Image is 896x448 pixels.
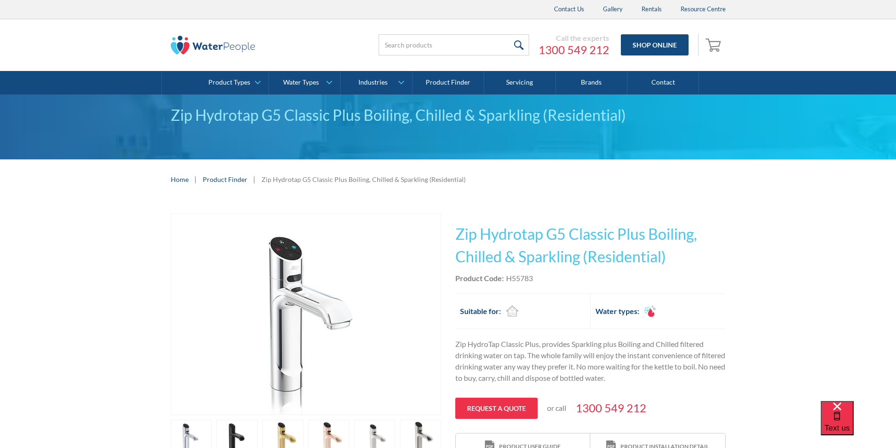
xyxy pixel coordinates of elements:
a: Product Finder [412,71,484,94]
div: Industries [358,79,388,86]
img: shopping cart [706,37,723,52]
a: Shop Online [621,34,689,55]
p: Zip HydroTap Classic Plus, provides Sparkling plus Boiling and Chilled filtered drinking water on... [455,338,726,384]
a: Industries [341,71,412,94]
a: Servicing [484,71,555,94]
div: Call the experts [539,33,609,43]
a: Product Types [198,71,269,94]
a: Brands [556,71,627,94]
a: Product Finder [203,174,247,184]
div: Zip Hydrotap G5 Classic Plus Boiling, Chilled & Sparkling (Residential) [262,174,466,184]
div: Water Types [283,79,319,86]
a: Open empty cart [703,34,726,56]
input: Search products [379,34,529,55]
a: Request a quote [455,398,538,419]
iframe: podium webchat widget bubble [821,401,896,448]
a: 1300 549 212 [576,400,646,417]
a: Water Types [269,71,340,94]
h2: Suitable for: [460,306,501,317]
a: Home [171,174,189,184]
img: Zip Hydrotap G5 Classic Plus Boiling, Chilled & Sparkling (Residential) [192,214,420,415]
div: | [193,173,198,185]
h1: Zip Hydrotap G5 Classic Plus Boiling, Chilled & Sparkling (Residential) [455,223,726,268]
strong: Product Code: [455,274,504,283]
div: Product Types [208,79,250,86]
p: or call [547,402,566,414]
h2: Water types: [595,306,639,317]
img: The Water People [171,36,255,55]
a: Contact [627,71,699,94]
div: H55783 [506,273,533,284]
div: Zip Hydrotap G5 Classic Plus Boiling, Chilled & Sparkling (Residential) [171,104,726,126]
div: | [252,173,257,185]
a: open lightbox [171,213,441,415]
a: 1300 549 212 [539,43,609,57]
